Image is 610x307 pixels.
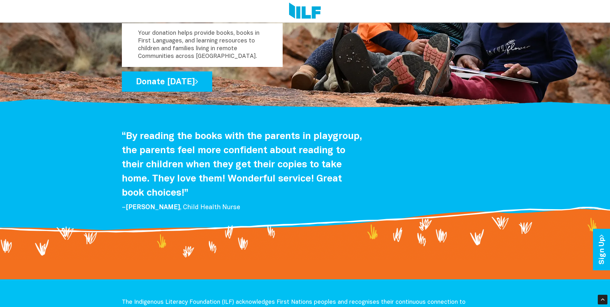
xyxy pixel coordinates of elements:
[122,71,212,92] a: Donate [DATE]
[122,129,363,200] h4: “By reading the books with the parents in playgroup, the parents feel more confident about readin...
[126,205,180,210] span: [PERSON_NAME]
[122,203,363,212] p: – , Child Health Nurse
[122,23,283,67] p: Your donation helps provide books, books in First Languages, and learning resources to children a...
[289,3,321,20] img: Logo
[598,295,607,304] div: Scroll Back to Top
